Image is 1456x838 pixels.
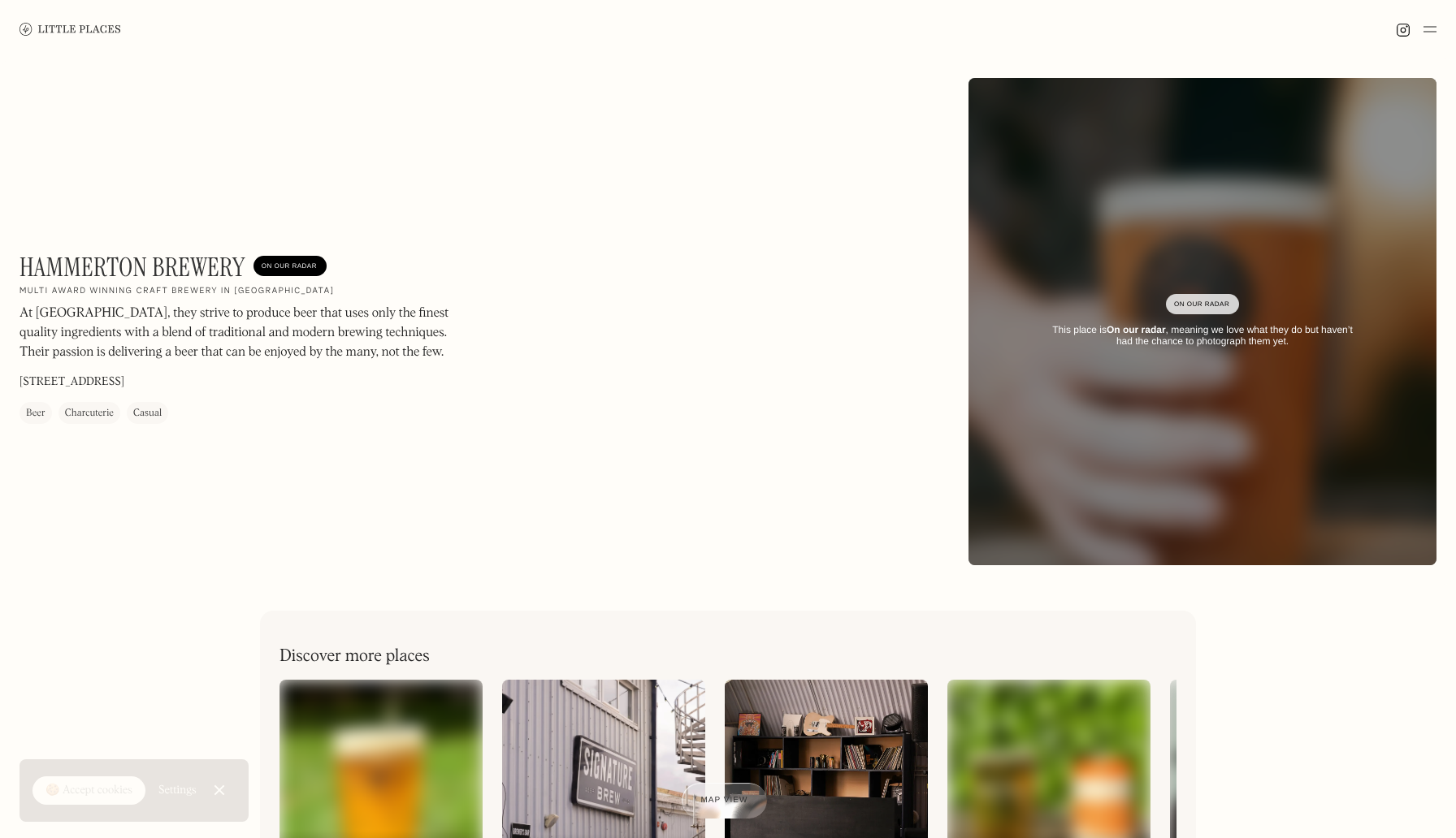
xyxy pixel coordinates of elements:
strong: On our radar [1107,324,1166,335]
div: Casual [133,405,162,421]
a: Settings [158,772,197,809]
div: On Our Radar [1174,296,1231,313]
div: This place is , meaning we love what they do but haven’t had the chance to photograph them yet. [1043,324,1362,348]
div: On Our Radar [262,258,318,274]
h1: Hammerton Brewery [19,252,245,283]
a: 🍪 Accept cookies [32,776,145,806]
a: Map view [682,783,768,819]
div: Settings [158,784,197,796]
h2: Discover more places [279,646,430,667]
div: Beer [26,405,45,421]
p: [STREET_ADDRESS] [19,374,124,391]
h2: Multi award winning craft brewery in [GEOGRAPHIC_DATA] [19,286,334,297]
span: Map view [701,796,748,805]
div: Charcuterie [65,405,114,421]
div: 🍪 Accept cookies [45,783,132,799]
a: Close Cookie Popup [203,774,236,806]
p: At [GEOGRAPHIC_DATA], they strive to produce beer that uses only the finest quality ingredients w... [19,304,458,362]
